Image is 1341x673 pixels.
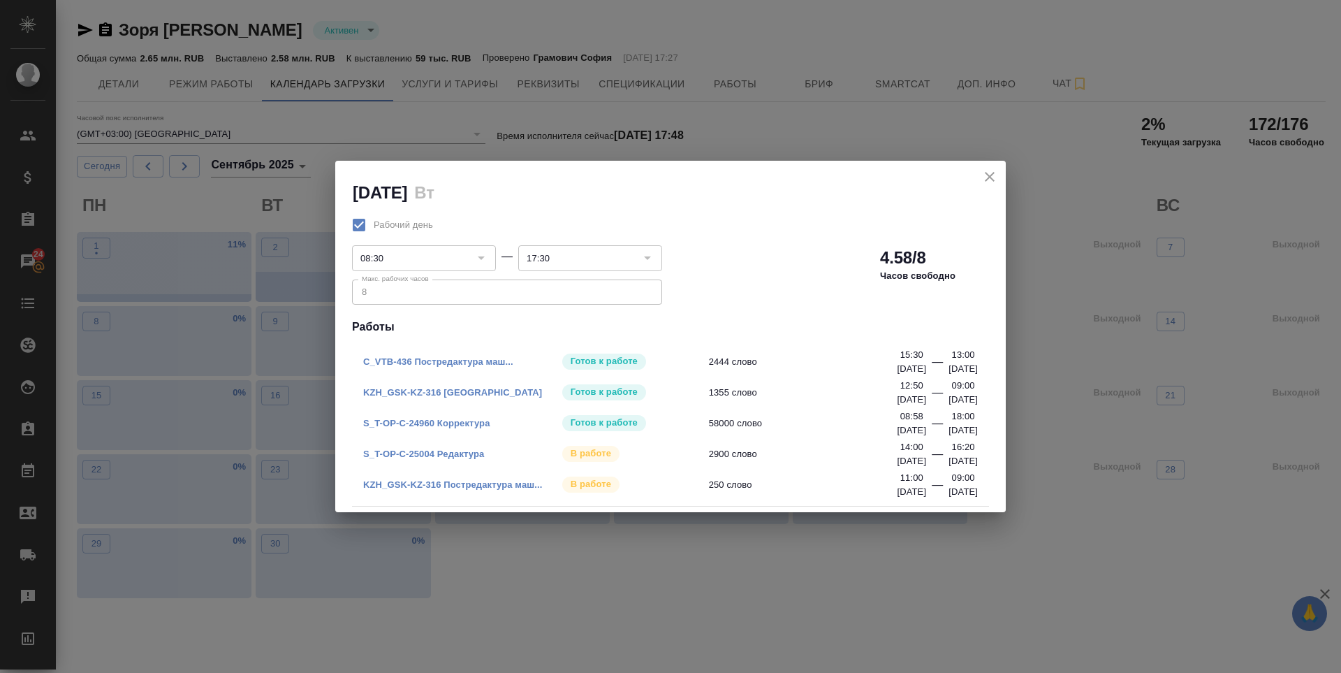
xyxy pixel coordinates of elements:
a: KZH_GSK-KZ-316 Постредактура маш... [363,479,542,490]
p: Готов к работе [571,416,638,430]
a: S_T-OP-C-25004 Редактура [363,449,484,459]
p: 13:00 [952,348,975,362]
h2: [DATE] [353,183,407,202]
span: 2900 слово [709,447,907,461]
div: — [932,446,943,468]
div: — [932,415,943,437]
p: [DATE] [948,393,978,407]
h2: 4.58/8 [880,247,926,269]
p: 08:58 [900,410,923,424]
p: [DATE] [897,424,926,437]
div: — [932,354,943,376]
p: В работе [571,447,611,461]
p: [DATE] [948,485,978,499]
p: 18:00 [952,410,975,424]
p: 16:20 [952,440,975,454]
p: В работе [571,477,611,491]
p: [DATE] [948,454,978,468]
p: 15:30 [900,348,923,362]
h2: Вт [414,183,434,202]
p: [DATE] [897,362,926,376]
p: [DATE] [897,393,926,407]
span: 250 слово [709,478,907,492]
button: close [979,166,1000,187]
span: 58000 слово [709,417,907,430]
p: [DATE] [948,362,978,376]
div: — [932,384,943,407]
p: Готов к работе [571,385,638,399]
p: Часов свободно [880,269,955,283]
p: 09:00 [952,379,975,393]
p: [DATE] [897,454,926,468]
p: 14:00 [900,440,923,454]
a: KZH_GSK-KZ-316 [GEOGRAPHIC_DATA] [363,387,542,398]
p: 09:00 [952,471,975,485]
span: 2444 слово [709,355,907,369]
p: Готов к работе [571,354,638,368]
p: 12:50 [900,379,923,393]
p: [DATE] [897,485,926,499]
span: 1355 слово [709,386,907,400]
a: S_T-OP-C-24960 Корректура [363,418,490,428]
div: — [501,248,513,265]
h4: Работы [352,319,989,335]
span: Рабочий день [374,218,433,232]
p: 11:00 [900,471,923,485]
div: — [932,477,943,499]
p: [DATE] [948,424,978,437]
a: C_VTB-436 Постредактура маш... [363,356,513,367]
